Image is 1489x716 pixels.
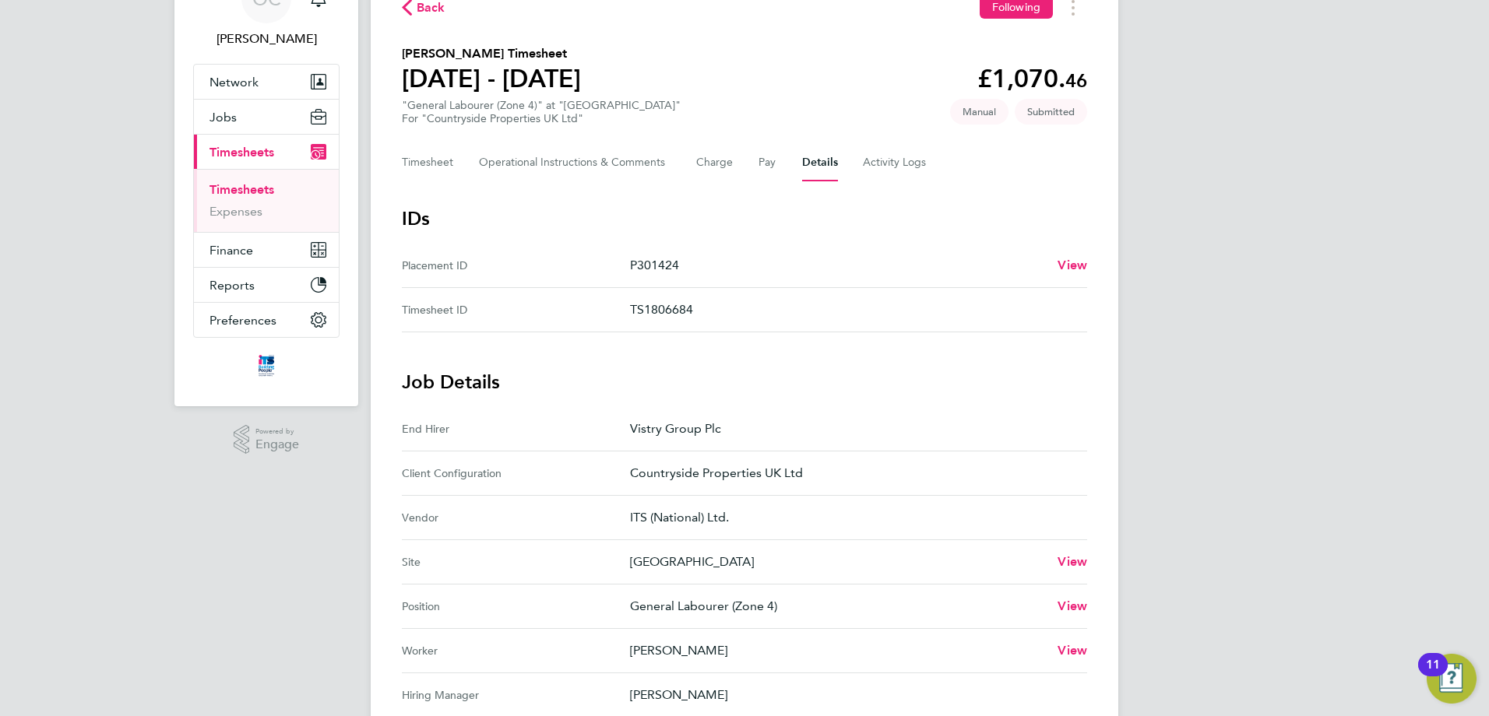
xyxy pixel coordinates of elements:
div: Hiring Manager [402,686,630,704]
span: Engage [255,438,299,451]
div: Position [402,597,630,616]
button: Activity Logs [863,144,928,181]
p: Vistry Group Plc [630,419,1075,438]
button: Charge [696,144,734,181]
span: Preferences [209,313,276,328]
a: View [1058,597,1087,616]
span: Reports [209,278,255,293]
img: itsconstruction-logo-retina.png [255,353,277,378]
button: Finance [194,233,339,267]
div: Client Configuration [402,464,630,483]
button: Timesheet [402,144,454,181]
button: Pay [759,144,777,181]
button: Jobs [194,100,339,134]
p: [PERSON_NAME] [630,686,1075,704]
p: ITS (National) Ltd. [630,508,1075,527]
h3: IDs [402,206,1087,231]
div: "General Labourer (Zone 4)" at "[GEOGRAPHIC_DATA]" [402,99,681,125]
div: Timesheets [194,169,339,232]
div: For "Countryside Properties UK Ltd" [402,112,681,125]
button: Open Resource Center, 11 new notifications [1427,654,1477,704]
button: Preferences [194,303,339,337]
a: Go to home page [193,353,340,378]
span: 46 [1065,69,1087,92]
span: This timesheet was manually created. [950,99,1009,125]
a: Powered byEngage [234,425,300,455]
h1: [DATE] - [DATE] [402,63,581,94]
div: 11 [1426,665,1440,685]
div: Timesheet ID [402,300,630,319]
button: Operational Instructions & Comments [479,144,671,181]
span: View [1058,643,1087,658]
div: Vendor [402,508,630,527]
button: Network [194,65,339,99]
a: View [1058,553,1087,571]
span: Network [209,75,259,89]
p: TS1806684 [630,300,1075,319]
div: End Hirer [402,419,630,438]
div: Worker [402,641,630,660]
p: P301424 [630,256,1045,275]
span: Oliver Curril [193,30,340,48]
span: Powered by [255,425,299,438]
div: Placement ID [402,256,630,275]
app-decimal: £1,070. [977,64,1087,93]
button: Timesheets [194,135,339,169]
p: Countryside Properties UK Ltd [630,464,1075,483]
span: This timesheet is Submitted. [1015,99,1087,125]
a: Expenses [209,204,262,219]
span: Jobs [209,110,237,125]
button: Details [802,144,838,181]
span: View [1058,598,1087,613]
p: [GEOGRAPHIC_DATA] [630,553,1045,571]
p: [PERSON_NAME] [630,641,1045,660]
span: View [1058,554,1087,569]
a: Timesheets [209,182,274,197]
span: Finance [209,243,253,258]
span: Timesheets [209,145,274,160]
span: View [1058,258,1087,272]
a: View [1058,641,1087,660]
h3: Job Details [402,370,1087,395]
div: Site [402,553,630,571]
button: Reports [194,268,339,302]
h2: [PERSON_NAME] Timesheet [402,44,581,63]
a: View [1058,256,1087,275]
p: General Labourer (Zone 4) [630,597,1045,616]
